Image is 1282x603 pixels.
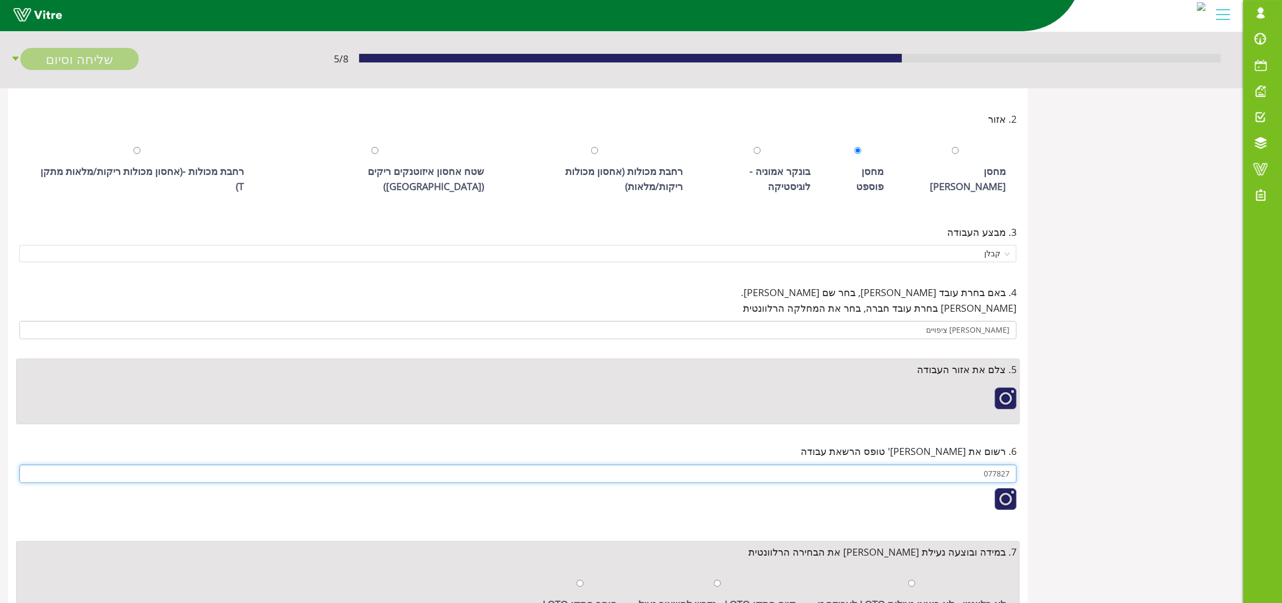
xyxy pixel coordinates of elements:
div: שטח אחסון איזוטנקים ריקים ([GEOGRAPHIC_DATA]) [265,164,485,194]
span: 5. צלם את אזור העבודה [917,362,1017,377]
div: רחבת מכולות -(אחסון מכולות ריקות/מלאות מתקן T) [30,164,244,194]
div: בונקר אמוניה - לוגיסטיקה [705,164,810,194]
span: 3. מבצע העבודה [947,225,1017,240]
span: 4. באם בחרת עובד [PERSON_NAME], בחר שם [PERSON_NAME]. [PERSON_NAME] בחרת עובד חברה, בחר את המחלקה... [741,285,1017,315]
span: 6. רשום את [PERSON_NAME]' טופס הרשאת עבודה [801,444,1017,459]
span: 2. אזור [988,111,1017,127]
span: 5 / 8 [334,51,348,66]
span: 7. במידה ובוצעה נעילת [PERSON_NAME] את הבחירה הרלוונטית [748,544,1017,559]
img: c0dca6a0-d8b6-4077-9502-601a54a2ea4a.jpg [1197,2,1206,11]
div: רחבת מכולות (אחסון מכולות ריקות/מלאות) [506,164,683,194]
span: קבלן [26,246,1010,262]
span: caret-down [11,48,20,70]
div: מחסן פוספט [832,164,884,194]
div: מחסן [PERSON_NAME] [906,164,1006,194]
